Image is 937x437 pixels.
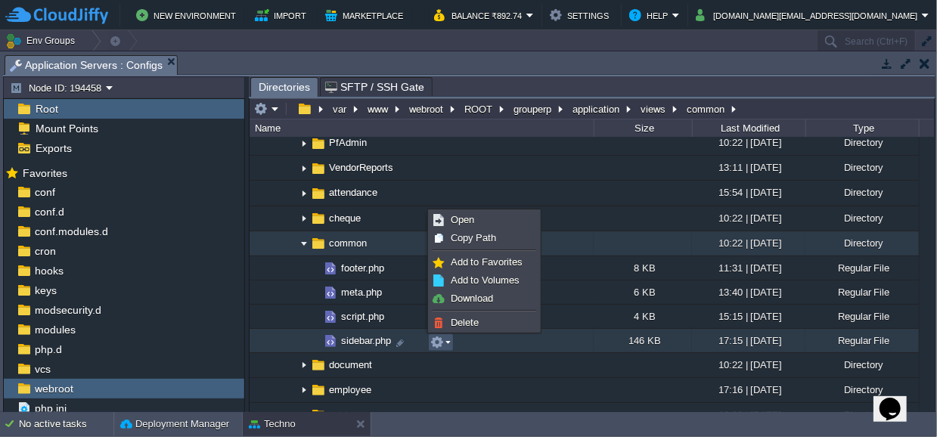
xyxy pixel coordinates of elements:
[692,231,805,255] div: 10:22 | [DATE]
[805,403,919,426] div: Directory
[365,102,392,116] button: www
[330,102,350,116] button: var
[805,231,919,255] div: Directory
[638,102,669,116] button: views
[32,264,66,277] a: hooks
[629,6,672,24] button: Help
[805,305,919,328] div: Regular File
[339,334,393,347] a: sidebar.php
[32,323,78,336] a: modules
[805,280,919,304] div: Regular File
[430,254,538,271] a: Add to Favorites
[5,30,80,51] button: Env Groups
[327,136,369,149] span: PfAdmin
[32,342,64,356] span: php.d
[32,362,53,376] a: vcs
[33,102,61,116] a: Root
[327,408,361,421] a: entries
[322,284,339,301] img: AMDAwAAAACH5BAEAAAAALAAAAAABAAEAAAICRAEAOw==
[692,131,805,154] div: 10:22 | [DATE]
[32,185,57,199] a: conf
[33,141,74,155] a: Exports
[805,156,919,179] div: Directory
[250,98,935,119] input: Click to enter the path
[595,119,692,137] div: Size
[327,212,363,225] a: cheque
[873,377,922,422] iframe: chat widget
[32,225,110,238] span: conf.modules.d
[407,102,447,116] button: webroot
[327,358,374,371] span: document
[451,256,523,268] span: Add to Favorites
[692,206,805,230] div: 10:22 | [DATE]
[310,160,327,177] img: AMDAwAAAACH5BAEAAAAALAAAAAABAAEAAAICRAEAOw==
[298,157,310,180] img: AMDAwAAAACH5BAEAAAAALAAAAAABAAEAAAICRAEAOw==
[32,244,58,258] a: cron
[32,303,104,317] a: modsecurity.d
[298,379,310,402] img: AMDAwAAAACH5BAEAAAAALAAAAAABAAEAAAICRAEAOw==
[805,131,919,154] div: Directory
[339,310,386,323] a: script.php
[32,401,69,415] span: php.ini
[298,404,310,427] img: AMDAwAAAACH5BAEAAAAALAAAAAABAAEAAAICRAEAOw==
[692,403,805,426] div: 10:22 | [DATE]
[430,315,538,331] a: Delete
[430,272,538,289] a: Add to Volumes
[594,256,692,280] div: 8 KB
[451,293,493,304] span: Download
[451,274,520,286] span: Add to Volumes
[430,212,538,228] a: Open
[339,262,386,274] span: footer.php
[310,235,327,252] img: AMDAwAAAACH5BAEAAAAALAAAAAABAAEAAAICRAEAOw==
[322,260,339,277] img: AMDAwAAAACH5BAEAAAAALAAAAAABAAEAAAICRAEAOw==
[32,284,59,297] span: keys
[339,286,384,299] span: meta.php
[20,167,70,179] a: Favorites
[462,102,496,116] button: ROOT
[692,156,805,179] div: 13:11 | [DATE]
[692,329,805,352] div: 17:15 | [DATE]
[310,210,327,227] img: AMDAwAAAACH5BAEAAAAALAAAAAABAAEAAAICRAEAOw==
[693,119,805,137] div: Last Modified
[594,280,692,304] div: 6 KB
[310,329,322,352] img: AMDAwAAAACH5BAEAAAAALAAAAAABAAEAAAICRAEAOw==
[310,407,327,423] img: AMDAwAAAACH5BAEAAAAALAAAAAABAAEAAAICRAEAOw==
[805,329,919,352] div: Regular File
[594,329,692,352] div: 146 KB
[120,417,229,432] button: Deployment Manager
[259,78,310,97] span: Directories
[692,280,805,304] div: 13:40 | [DATE]
[298,132,310,155] img: AMDAwAAAACH5BAEAAAAALAAAAAABAAEAAAICRAEAOw==
[692,378,805,401] div: 17:16 | [DATE]
[327,186,380,199] a: attendance
[327,383,374,396] a: employee
[696,6,922,24] button: [DOMAIN_NAME][EMAIL_ADDRESS][DOMAIN_NAME]
[310,382,327,398] img: AMDAwAAAACH5BAEAAAAALAAAAAABAAEAAAICRAEAOw==
[310,185,327,202] img: AMDAwAAAACH5BAEAAAAALAAAAAABAAEAAAICRAEAOw==
[33,122,101,135] a: Mount Points
[511,102,555,116] button: grouperp
[325,6,408,24] button: Marketplace
[550,6,613,24] button: Settings
[10,81,106,95] button: Node ID: 194458
[310,280,322,304] img: AMDAwAAAACH5BAEAAAAALAAAAAABAAEAAAICRAEAOw==
[430,290,538,307] a: Download
[32,205,67,218] span: conf.d
[322,308,339,325] img: AMDAwAAAACH5BAEAAAAALAAAAAABAAEAAAICRAEAOw==
[322,333,339,349] img: AMDAwAAAACH5BAEAAAAALAAAAAABAAEAAAICRAEAOw==
[805,181,919,204] div: Directory
[805,353,919,377] div: Directory
[32,382,76,395] a: webroot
